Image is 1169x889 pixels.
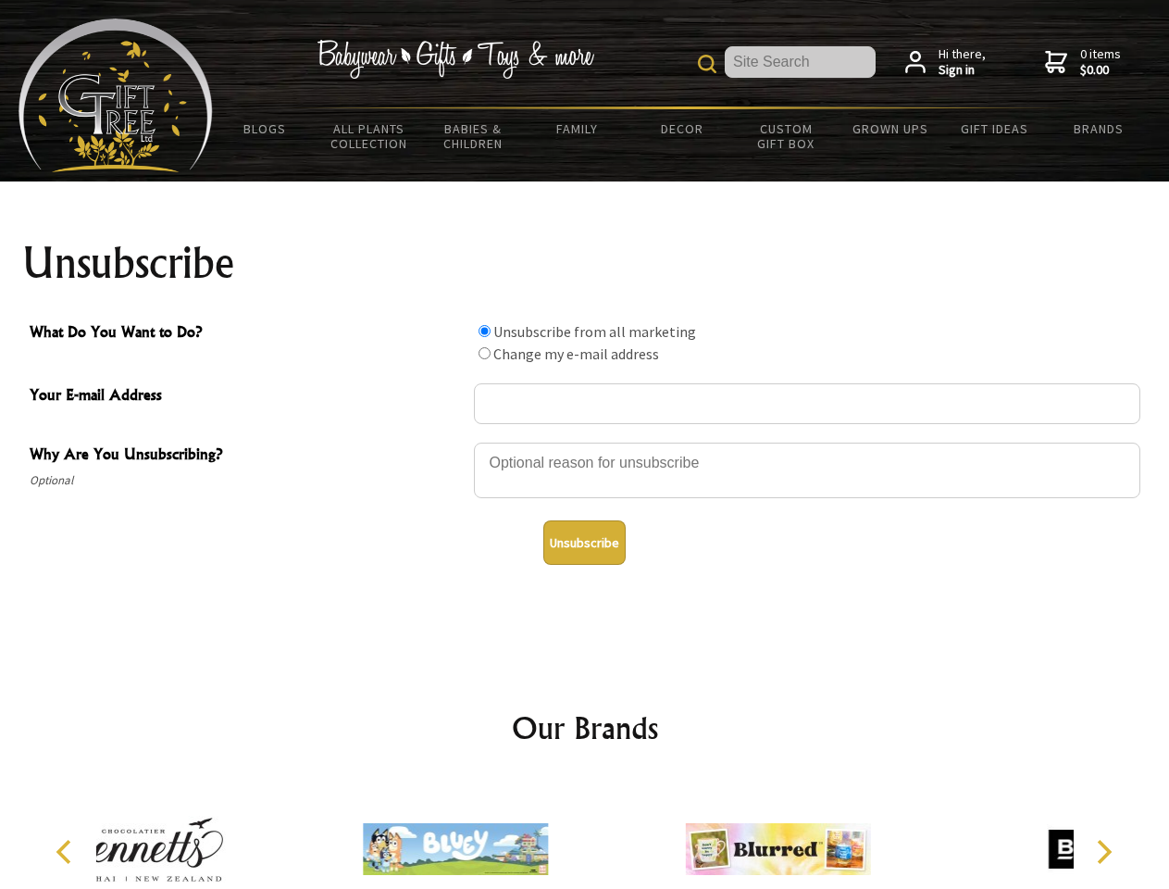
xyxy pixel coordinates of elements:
[493,322,696,341] label: Unsubscribe from all marketing
[1080,45,1121,79] span: 0 items
[493,344,659,363] label: Change my e-mail address
[30,443,465,470] span: Why Are You Unsubscribing?
[1083,832,1124,872] button: Next
[479,325,491,337] input: What Do You Want to Do?
[46,832,87,872] button: Previous
[629,109,734,148] a: Decor
[1080,62,1121,79] strong: $0.00
[734,109,839,163] a: Custom Gift Box
[479,347,491,359] input: What Do You Want to Do?
[22,241,1148,285] h1: Unsubscribe
[838,109,942,148] a: Grown Ups
[30,383,465,410] span: Your E-mail Address
[725,46,876,78] input: Site Search
[942,109,1047,148] a: Gift Ideas
[543,520,626,565] button: Unsubscribe
[474,383,1140,424] input: Your E-mail Address
[474,443,1140,498] textarea: Why Are You Unsubscribing?
[526,109,630,148] a: Family
[421,109,526,163] a: Babies & Children
[1045,46,1121,79] a: 0 items$0.00
[698,55,716,73] img: product search
[905,46,986,79] a: Hi there,Sign in
[37,706,1133,750] h2: Our Brands
[317,109,422,163] a: All Plants Collection
[1047,109,1151,148] a: Brands
[213,109,317,148] a: BLOGS
[939,62,986,79] strong: Sign in
[30,470,465,492] span: Optional
[19,19,213,172] img: Babyware - Gifts - Toys and more...
[30,320,465,347] span: What Do You Want to Do?
[317,40,594,79] img: Babywear - Gifts - Toys & more
[939,46,986,79] span: Hi there,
